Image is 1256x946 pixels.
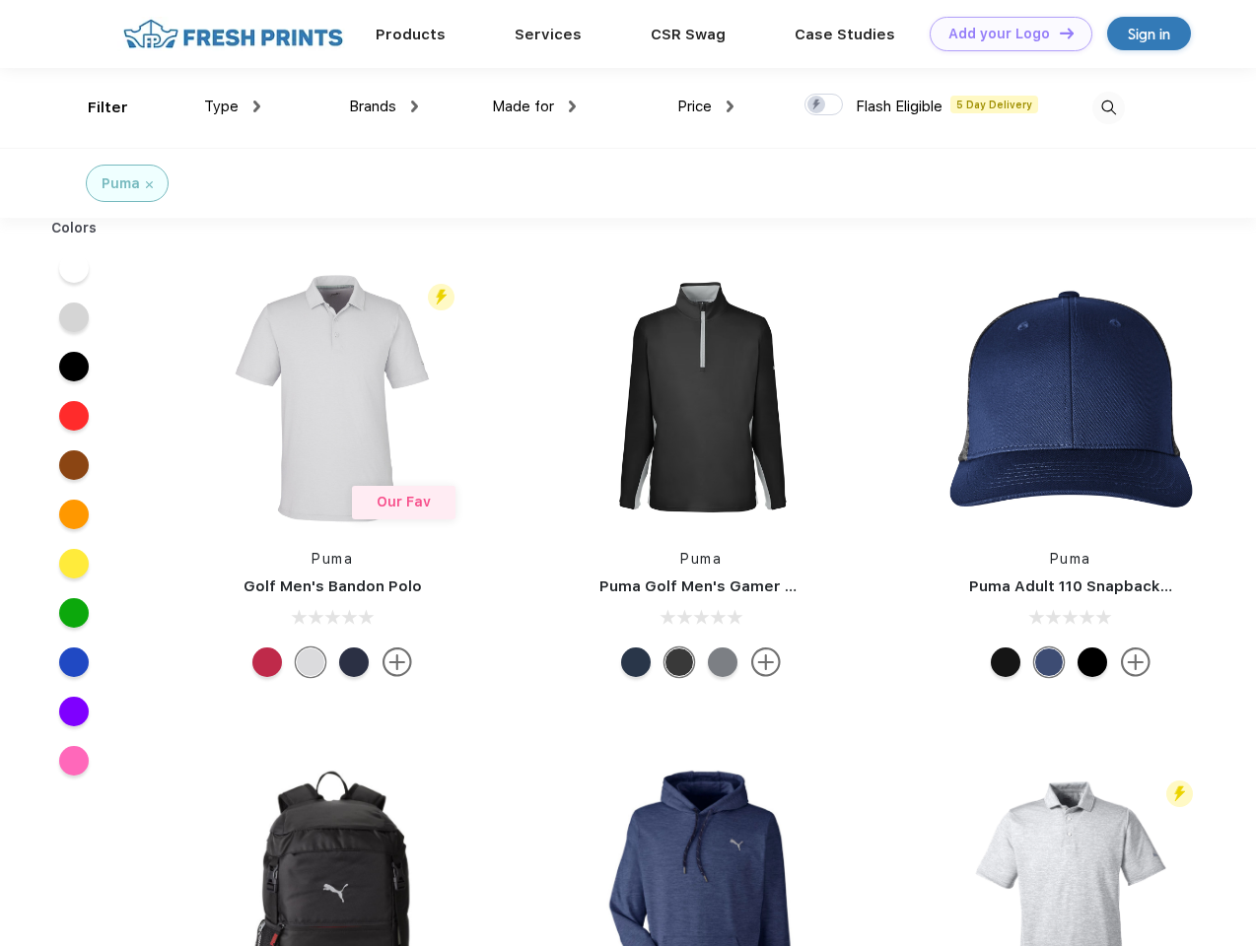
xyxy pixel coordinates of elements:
div: Filter [88,97,128,119]
div: Quiet Shade [708,647,737,677]
div: Navy Blazer [339,647,369,677]
img: more.svg [383,647,412,677]
img: func=resize&h=266 [570,267,832,529]
span: Type [204,98,239,115]
img: more.svg [751,647,781,677]
span: Our Fav [377,494,431,509]
div: High Rise [296,647,325,677]
a: Puma [312,551,353,567]
a: Sign in [1107,17,1191,50]
a: Puma [1050,551,1091,567]
img: fo%20logo%202.webp [117,17,349,51]
div: Pma Blk Pma Blk [1078,647,1107,677]
img: more.svg [1121,647,1151,677]
img: flash_active_toggle.svg [428,284,454,310]
div: Pma Blk with Pma Blk [991,647,1020,677]
img: func=resize&h=266 [201,267,463,529]
span: Made for [492,98,554,115]
div: Navy Blazer [621,647,651,677]
img: filter_cancel.svg [146,181,153,188]
img: dropdown.png [411,101,418,112]
div: Ski Patrol [252,647,282,677]
img: func=resize&h=266 [940,267,1202,529]
img: desktop_search.svg [1092,92,1125,124]
img: DT [1060,28,1074,38]
img: dropdown.png [253,101,260,112]
div: Puma Black [664,647,694,677]
span: Price [677,98,712,115]
div: Colors [36,218,112,238]
a: Products [376,26,446,43]
a: Golf Men's Bandon Polo [244,577,422,595]
div: Puma [102,173,140,194]
a: Services [515,26,582,43]
a: Puma Golf Men's Gamer Golf Quarter-Zip [599,577,911,595]
div: Sign in [1128,23,1170,45]
span: Brands [349,98,396,115]
span: Flash Eligible [856,98,942,115]
a: CSR Swag [651,26,726,43]
img: dropdown.png [569,101,576,112]
img: dropdown.png [727,101,733,112]
img: flash_active_toggle.svg [1166,780,1193,807]
span: 5 Day Delivery [950,96,1038,113]
a: Puma [680,551,722,567]
div: Peacoat Qut Shd [1034,647,1064,677]
div: Add your Logo [948,26,1050,42]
